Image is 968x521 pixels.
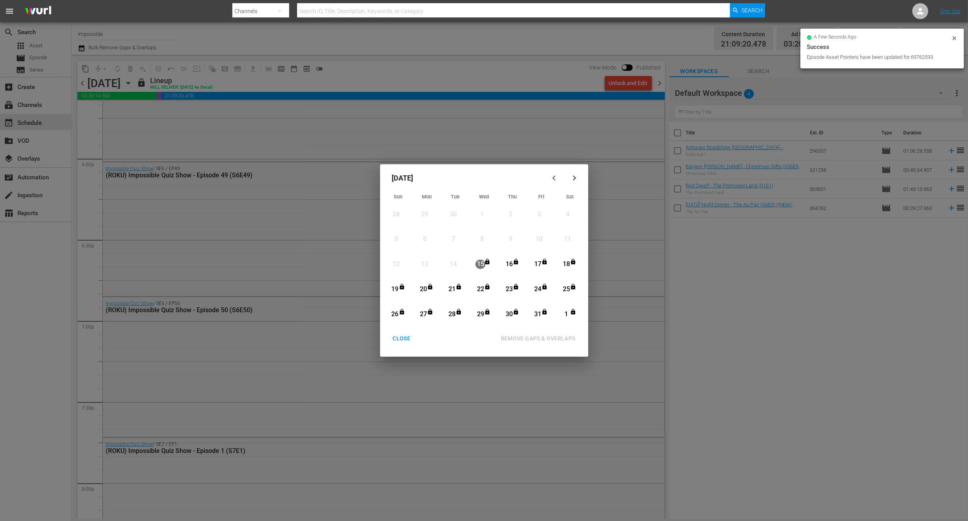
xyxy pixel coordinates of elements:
[386,334,417,344] div: CLOSE
[506,210,516,219] div: 2
[475,285,485,294] div: 22
[394,194,403,200] span: Sun
[566,194,574,200] span: Sat
[807,53,949,61] div: Episode Asset Pointers have been updated for 69762593
[477,235,487,244] div: 8
[19,2,57,21] img: ans4CAIJ8jUAAAAAAAAAAAAAAAAAAAAAAAAgQb4GAAAAAAAAAAAAAAAAAAAAAAAAJMjXAAAAAAAAAAAAAAAAAAAAAAAAgAT5G...
[418,310,428,319] div: 27
[418,285,428,294] div: 20
[479,194,489,200] span: Wed
[420,235,430,244] div: 6
[508,194,517,200] span: Thu
[504,310,514,319] div: 30
[420,210,430,219] div: 29
[533,285,543,294] div: 24
[477,210,487,219] div: 1
[5,6,14,16] span: menu
[448,260,458,269] div: 14
[940,8,960,14] a: Sign Out
[420,260,430,269] div: 13
[561,285,571,294] div: 25
[451,194,460,200] span: Tue
[561,260,571,269] div: 18
[538,194,544,200] span: Fri
[390,285,400,294] div: 19
[807,42,958,52] div: Success
[422,194,432,200] span: Mon
[563,235,573,244] div: 11
[448,210,458,219] div: 30
[534,210,544,219] div: 3
[384,191,584,327] div: Month View
[504,260,514,269] div: 16
[533,310,543,319] div: 31
[391,260,401,269] div: 12
[391,235,401,244] div: 5
[384,168,546,187] div: [DATE]
[561,310,571,319] div: 1
[390,310,400,319] div: 26
[504,285,514,294] div: 23
[742,3,763,17] span: Search
[448,235,458,244] div: 7
[506,235,516,244] div: 9
[533,260,543,269] div: 17
[814,34,857,41] span: a few seconds ago
[447,310,457,319] div: 28
[391,210,401,219] div: 28
[475,260,485,269] div: 15
[383,331,420,346] button: CLOSE
[534,235,544,244] div: 10
[563,210,573,219] div: 4
[475,310,485,319] div: 29
[447,285,457,294] div: 21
